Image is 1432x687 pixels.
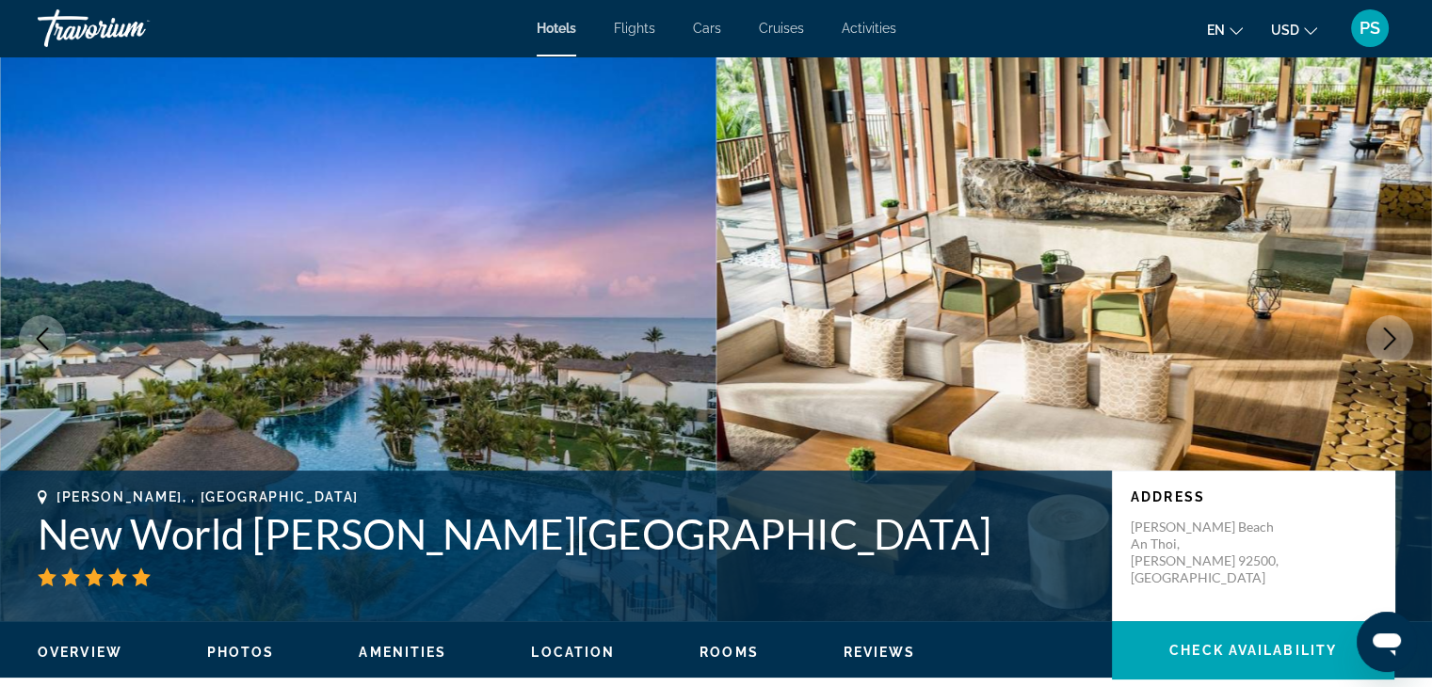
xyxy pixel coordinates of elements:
[700,645,759,660] span: Rooms
[759,21,804,36] a: Cruises
[1112,621,1394,679] button: Check Availability
[1360,19,1380,38] span: PS
[207,644,275,661] button: Photos
[1271,23,1299,38] span: USD
[844,644,916,661] button: Reviews
[1131,519,1281,586] p: [PERSON_NAME] Beach An Thoi, [PERSON_NAME] 92500, [GEOGRAPHIC_DATA]
[537,21,576,36] a: Hotels
[531,644,615,661] button: Location
[56,489,359,504] span: [PERSON_NAME], , [GEOGRAPHIC_DATA]
[614,21,655,36] a: Flights
[38,645,122,660] span: Overview
[38,509,1093,558] h1: New World [PERSON_NAME][GEOGRAPHIC_DATA]
[700,644,759,661] button: Rooms
[1345,8,1394,48] button: User Menu
[693,21,721,36] a: Cars
[1207,16,1243,43] button: Change language
[38,644,122,661] button: Overview
[1357,612,1417,672] iframe: Кнопка запуска окна обмена сообщениями
[359,644,446,661] button: Amenities
[1366,315,1413,362] button: Next image
[38,4,226,53] a: Travorium
[1207,23,1225,38] span: en
[1271,16,1317,43] button: Change currency
[19,315,66,362] button: Previous image
[207,645,275,660] span: Photos
[844,645,916,660] span: Reviews
[1131,489,1376,504] p: Address
[531,645,615,660] span: Location
[1169,643,1337,658] span: Check Availability
[842,21,896,36] a: Activities
[359,645,446,660] span: Amenities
